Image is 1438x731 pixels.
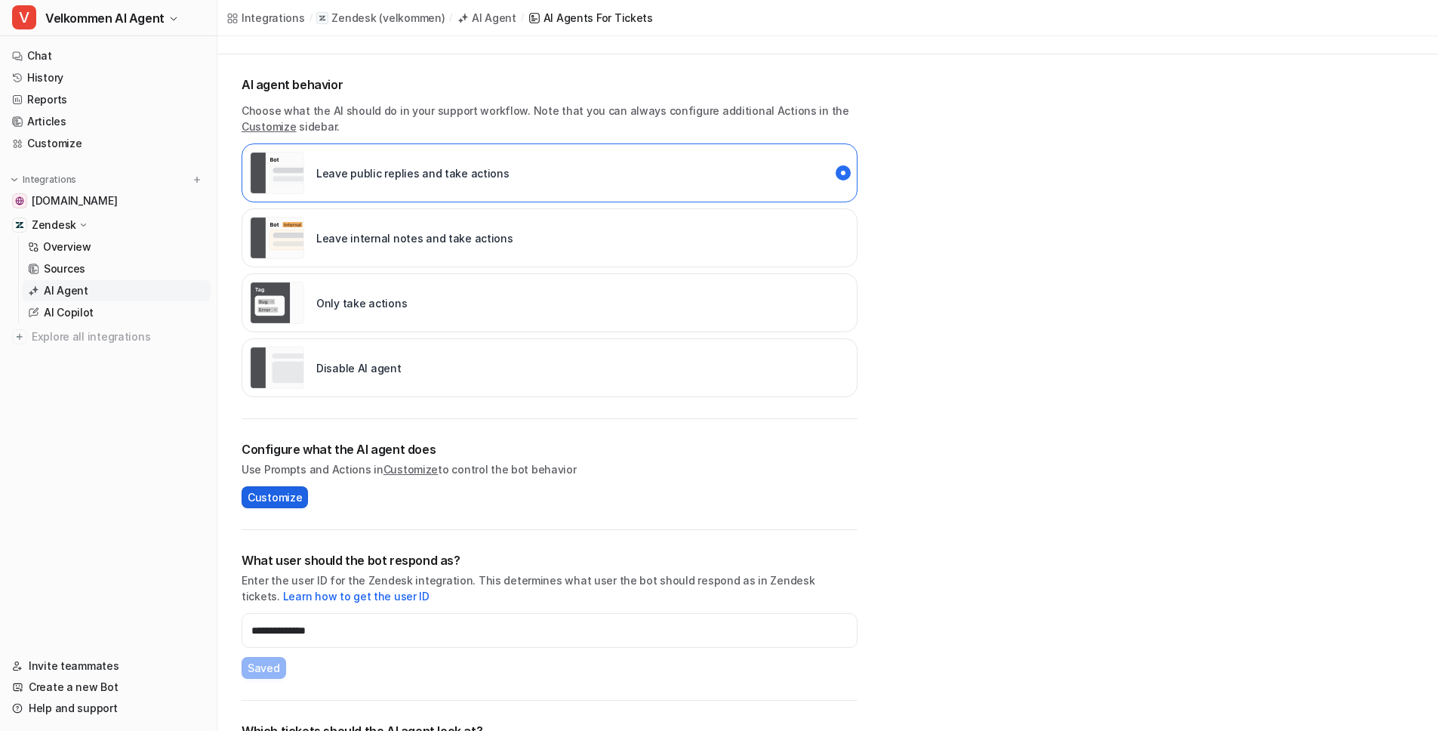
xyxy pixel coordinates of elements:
[449,11,452,25] span: /
[316,165,510,181] p: Leave public replies and take actions
[521,11,524,25] span: /
[242,657,286,679] button: Saved
[6,45,211,66] a: Chat
[15,221,24,230] img: Zendesk
[528,10,653,26] a: AI Agents for tickets
[248,660,280,676] span: Saved
[248,489,302,505] span: Customize
[242,273,858,332] div: live::disabled
[44,305,94,320] p: AI Copilot
[242,338,858,397] div: paused::disabled
[242,10,305,26] div: Integrations
[250,282,304,324] img: Only take actions
[242,461,858,477] p: Use Prompts and Actions in to control the bot behavior
[242,103,858,134] p: Choose what the AI should do in your support workflow. Note that you can always configure additio...
[242,440,858,458] h2: Configure what the AI agent does
[22,302,211,323] a: AI Copilot
[242,76,858,94] p: AI agent behavior
[242,551,858,569] h2: What user should the bot respond as?
[309,11,313,25] span: /
[192,174,202,185] img: menu_add.svg
[9,174,20,185] img: expand menu
[250,152,304,194] img: Leave public replies and take actions
[383,463,438,476] a: Customize
[242,208,858,267] div: live::internal_reply
[283,590,430,603] a: Learn how to get the user ID
[472,10,516,26] div: AI Agent
[457,10,516,26] a: AI Agent
[6,172,81,187] button: Integrations
[6,326,211,347] a: Explore all integrations
[316,230,513,246] p: Leave internal notes and take actions
[44,283,88,298] p: AI Agent
[316,11,445,26] a: Zendesk(velkommen)
[6,677,211,698] a: Create a new Bot
[6,89,211,110] a: Reports
[44,261,85,276] p: Sources
[6,67,211,88] a: History
[6,190,211,211] a: velkommen.dk[DOMAIN_NAME]
[226,10,305,26] a: Integrations
[250,217,304,259] img: Leave internal notes and take actions
[45,8,165,29] span: Velkommen AI Agent
[242,572,858,604] p: Enter the user ID for the Zendesk integration. This determines what user the bot should respond a...
[316,360,402,376] p: Disable AI agent
[379,11,445,26] p: ( velkommen )
[6,111,211,132] a: Articles
[32,325,205,349] span: Explore all integrations
[242,143,858,202] div: live::external_reply
[242,120,296,133] a: Customize
[6,133,211,154] a: Customize
[22,280,211,301] a: AI Agent
[22,258,211,279] a: Sources
[43,239,91,254] p: Overview
[242,486,308,508] button: Customize
[12,329,27,344] img: explore all integrations
[12,5,36,29] span: V
[6,655,211,677] a: Invite teammates
[15,196,24,205] img: velkommen.dk
[22,236,211,258] a: Overview
[32,193,117,208] span: [DOMAIN_NAME]
[6,698,211,719] a: Help and support
[250,347,304,389] img: Disable AI agent
[543,10,653,26] div: AI Agents for tickets
[32,217,76,233] p: Zendesk
[23,174,76,186] p: Integrations
[316,295,407,311] p: Only take actions
[331,11,376,26] p: Zendesk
